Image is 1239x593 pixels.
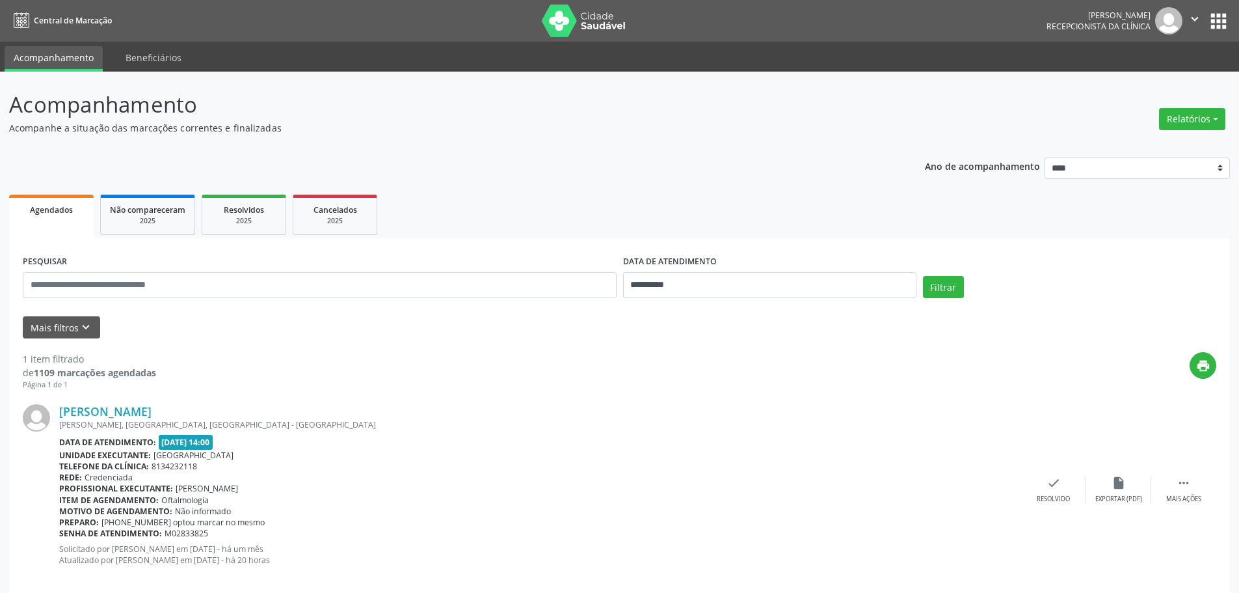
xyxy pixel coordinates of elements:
[1196,359,1210,373] i: print
[116,46,191,69] a: Beneficiários
[153,450,233,461] span: [GEOGRAPHIC_DATA]
[23,366,156,379] div: de
[1166,495,1201,504] div: Mais ações
[1155,7,1182,34] img: img
[79,320,93,335] i: keyboard_arrow_down
[1046,10,1151,21] div: [PERSON_NAME]
[5,46,103,72] a: Acompanhamento
[9,89,864,121] p: Acompanhamento
[59,419,1021,430] div: [PERSON_NAME], [GEOGRAPHIC_DATA], [GEOGRAPHIC_DATA] - [GEOGRAPHIC_DATA]
[1182,7,1207,34] button: 
[923,276,964,298] button: Filtrar
[1112,476,1126,490] i: insert_drive_file
[59,461,149,472] b: Telefone da clínica:
[23,379,156,391] div: Página 1 de 1
[159,435,213,450] span: [DATE] 14:00
[1177,476,1191,490] i: 
[59,404,152,419] a: [PERSON_NAME]
[59,495,159,506] b: Item de agendamento:
[313,204,357,215] span: Cancelados
[23,252,67,272] label: PESQUISAR
[23,404,50,432] img: img
[152,461,197,472] span: 8134232118
[161,495,209,506] span: Oftalmologia
[59,528,162,539] b: Senha de atendimento:
[175,506,231,517] span: Não informado
[165,528,208,539] span: M02833825
[30,204,73,215] span: Agendados
[59,450,151,461] b: Unidade executante:
[925,158,1040,174] p: Ano de acompanhamento
[23,316,100,339] button: Mais filtroskeyboard_arrow_down
[1046,21,1151,32] span: Recepcionista da clínica
[302,216,367,226] div: 2025
[59,472,82,483] b: Rede:
[1190,352,1216,379] button: print
[23,352,156,366] div: 1 item filtrado
[1046,476,1061,490] i: check
[176,483,238,494] span: [PERSON_NAME]
[1159,108,1225,130] button: Relatórios
[623,252,717,272] label: DATA DE ATENDIMENTO
[211,216,276,226] div: 2025
[59,506,172,517] b: Motivo de agendamento:
[9,10,112,31] a: Central de Marcação
[110,216,185,226] div: 2025
[224,204,264,215] span: Resolvidos
[59,544,1021,566] p: Solicitado por [PERSON_NAME] em [DATE] - há um mês Atualizado por [PERSON_NAME] em [DATE] - há 20...
[34,15,112,26] span: Central de Marcação
[85,472,133,483] span: Credenciada
[1207,10,1230,33] button: apps
[9,121,864,135] p: Acompanhe a situação das marcações correntes e finalizadas
[34,366,156,379] strong: 1109 marcações agendadas
[59,437,156,448] b: Data de atendimento:
[59,483,173,494] b: Profissional executante:
[1188,12,1202,26] i: 
[1095,495,1142,504] div: Exportar (PDF)
[1037,495,1070,504] div: Resolvido
[59,517,99,528] b: Preparo:
[110,204,185,215] span: Não compareceram
[101,517,265,528] span: [PHONE_NUMBER] optou marcar no mesmo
